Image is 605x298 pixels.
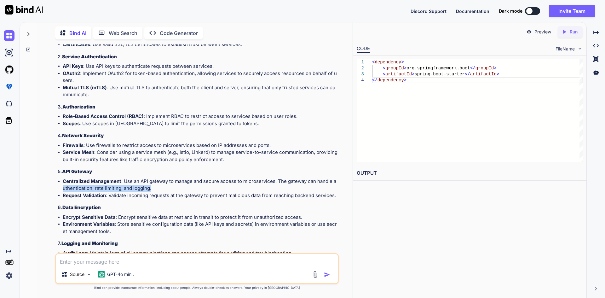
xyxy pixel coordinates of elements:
span: dependency [375,60,401,65]
span: Discord Support [411,9,447,14]
h3: 5. [58,168,337,175]
img: ai-studio [4,47,14,58]
p: Bind can provide inaccurate information, including about people. Always double-check its answers.... [55,285,339,290]
strong: Encrypt Sensitive Data [63,214,116,220]
span: > [401,60,404,65]
h2: OUTPUT [353,166,586,181]
strong: Firewalls [63,142,84,148]
strong: Request Validation [63,192,106,198]
span: < [383,66,385,71]
p: GPT-4o min.. [107,271,134,278]
span: groupId [385,66,404,71]
span: > [412,72,414,77]
span: </ [372,78,377,83]
p: Bind AI [69,29,86,37]
img: chat [4,30,14,41]
p: Run [570,29,578,35]
div: CODE [357,45,370,53]
li: : Use API keys to authenticate requests between services. [63,63,337,70]
strong: Mutual TLS (mTLS) [63,85,107,91]
span: > [497,72,499,77]
strong: Logging and Monitoring [61,240,118,246]
li: : Validate incoming requests at the gateway to prevent malicious data from reaching backend servi... [63,192,337,199]
span: org.springframework.boot [406,66,470,71]
img: darkCloudIdeIcon [4,98,14,109]
li: : Implement OAuth2 for token-based authentication, allowing services to securely access resources... [63,70,337,84]
li: : Maintain logs of all communications and access attempts for auditing and troubleshooting. [63,250,337,257]
li: : Use firewalls to restrict access to microservices based on IP addresses and ports. [63,142,337,149]
li: : Use mutual TLS to authenticate both the client and server, ensuring that only trusted services ... [63,84,337,98]
strong: API Gateway [62,168,92,174]
strong: Environment Variables [63,221,115,227]
strong: OAuth2 [63,70,80,76]
span: dependency [377,78,404,83]
button: Documentation [456,8,489,15]
img: premium [4,81,14,92]
li: : Use scopes in [GEOGRAPHIC_DATA] to limit the permissions granted to tokens. [63,120,337,127]
h3: 2. [58,53,337,61]
span: </ [465,72,470,77]
li: : Implement RBAC to restrict access to services based on user roles. [63,113,337,120]
h3: 7. [58,240,337,247]
span: < [383,72,385,77]
span: > [404,78,406,83]
button: Discord Support [411,8,447,15]
div: 3 [357,71,364,77]
span: groupId [475,66,494,71]
strong: Data Encryption [62,204,101,210]
img: GPT-4o mini [98,271,105,278]
strong: Centralized Management [63,178,121,184]
strong: API Keys [63,63,83,69]
p: Preview [534,29,551,35]
img: icon [324,272,330,278]
strong: Audit Logs [63,250,87,256]
img: chevron down [577,46,583,51]
li: : Store sensitive configuration data (like API keys and secrets) in environment variables or use ... [63,221,337,235]
li: : Use an API gateway to manage and secure access to microservices. The gateway can handle authent... [63,178,337,192]
img: githubLight [4,64,14,75]
img: attachment [312,271,319,278]
strong: Service Authentication [62,54,117,60]
p: Web Search [109,29,137,37]
li: : Use valid SSL/TLS certificates to establish trust between services. [63,41,337,48]
span: artifactId [470,72,497,77]
img: Bind AI [5,5,43,15]
span: FileName [556,46,575,52]
p: Source [70,271,84,278]
div: 4 [357,77,364,83]
div: 1 [357,59,364,65]
span: > [404,66,406,71]
span: Documentation [456,9,489,14]
strong: Certificates [63,41,90,47]
button: Invite Team [549,5,595,17]
img: Pick Models [86,272,92,277]
span: Dark mode [499,8,522,14]
h3: 4. [58,132,337,139]
li: : Encrypt sensitive data at rest and in transit to protect it from unauthorized access. [63,214,337,221]
span: < [372,60,375,65]
strong: Service Mesh [63,149,94,155]
div: 2 [357,65,364,71]
strong: Authorization [62,104,95,110]
span: artifactId [385,72,412,77]
img: preview [526,29,532,35]
p: Code Generator [160,29,198,37]
strong: Role-Based Access Control (RBAC) [63,113,144,119]
span: spring-boot-starter [414,72,465,77]
img: settings [4,270,14,281]
h3: 3. [58,103,337,111]
h3: 6. [58,204,337,211]
span: > [494,66,496,71]
strong: Network Security [62,132,104,138]
li: : Consider using a service mesh (e.g., Istio, Linkerd) to manage service-to-service communication... [63,149,337,163]
strong: Scopes [63,120,80,126]
span: </ [470,66,475,71]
